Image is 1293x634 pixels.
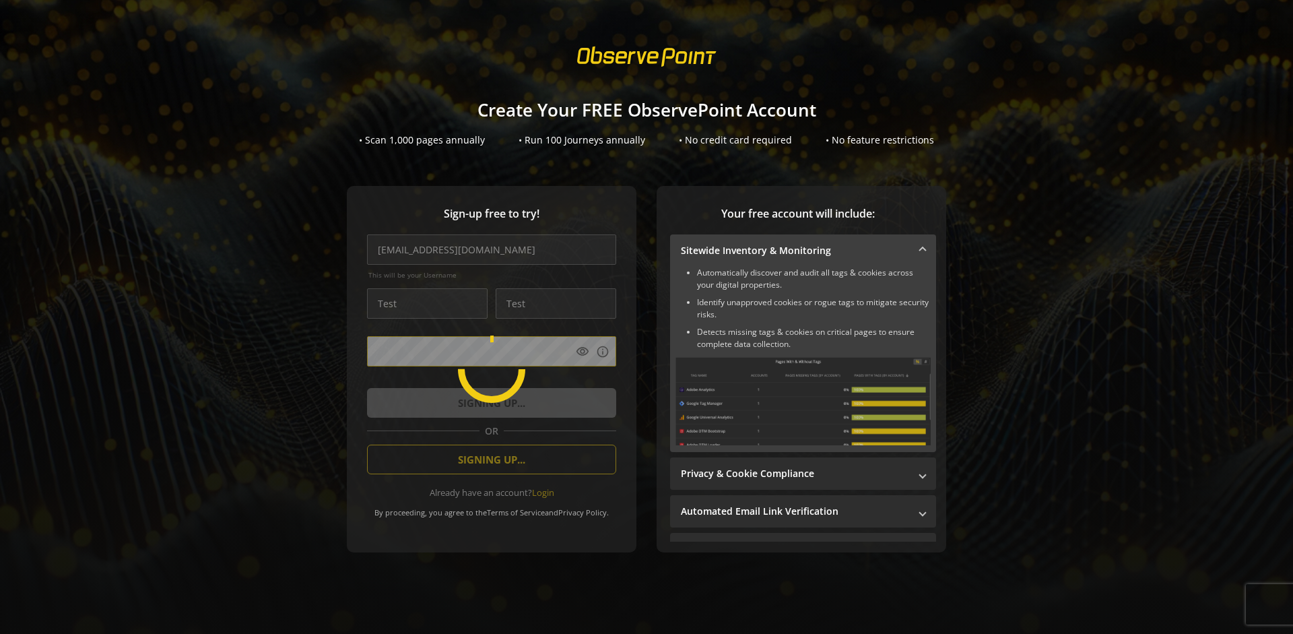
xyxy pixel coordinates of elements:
a: Terms of Service [487,507,545,517]
div: • No feature restrictions [826,133,934,147]
span: Sign-up free to try! [367,206,616,222]
mat-expansion-panel-header: Automated Email Link Verification [670,495,936,528]
a: Privacy Policy [558,507,607,517]
mat-expansion-panel-header: Performance Monitoring with Web Vitals [670,533,936,565]
span: Your free account will include: [670,206,926,222]
mat-expansion-panel-header: Sitewide Inventory & Monitoring [670,234,936,267]
li: Automatically discover and audit all tags & cookies across your digital properties. [697,267,931,291]
mat-panel-title: Privacy & Cookie Compliance [681,467,909,480]
div: • No credit card required [679,133,792,147]
li: Identify unapproved cookies or rogue tags to mitigate security risks. [697,296,931,321]
mat-panel-title: Automated Email Link Verification [681,505,909,518]
div: Sitewide Inventory & Monitoring [670,267,936,452]
mat-panel-title: Sitewide Inventory & Monitoring [681,244,909,257]
div: • Scan 1,000 pages annually [359,133,485,147]
div: By proceeding, you agree to the and . [367,499,616,517]
mat-expansion-panel-header: Privacy & Cookie Compliance [670,457,936,490]
li: Detects missing tags & cookies on critical pages to ensure complete data collection. [697,326,931,350]
div: • Run 100 Journeys annually [519,133,645,147]
img: Sitewide Inventory & Monitoring [675,357,931,445]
